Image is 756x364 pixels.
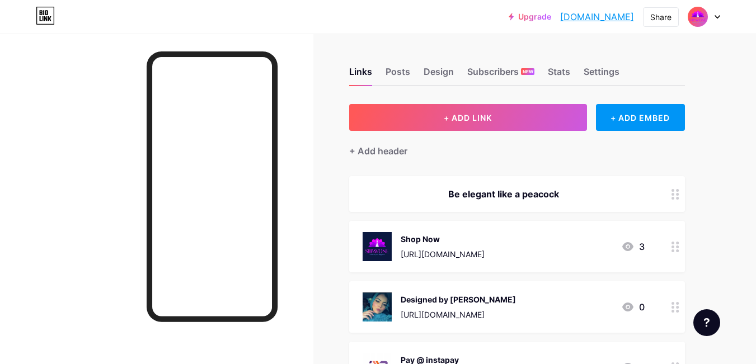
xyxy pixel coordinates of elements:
[650,11,672,23] div: Share
[349,144,407,158] div: + Add header
[621,300,645,314] div: 0
[444,113,492,122] span: + ADD LINK
[386,65,410,85] div: Posts
[401,309,516,320] div: [URL][DOMAIN_NAME]
[523,68,533,75] span: NEW
[349,65,372,85] div: Links
[401,248,485,260] div: [URL][DOMAIN_NAME]
[621,240,645,253] div: 3
[363,292,392,322] img: Designed by Mariam
[584,65,619,85] div: Settings
[687,6,708,27] img: siipavone
[596,104,685,131] div: + ADD EMBED
[363,232,392,261] img: Shop Now
[560,10,634,23] a: [DOMAIN_NAME]
[349,104,587,131] button: + ADD LINK
[401,294,516,305] div: Designed by [PERSON_NAME]
[548,65,570,85] div: Stats
[363,187,645,201] div: Be elegant like a peacock
[401,233,485,245] div: Shop Now
[509,12,551,21] a: Upgrade
[424,65,454,85] div: Design
[467,65,534,85] div: Subscribers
